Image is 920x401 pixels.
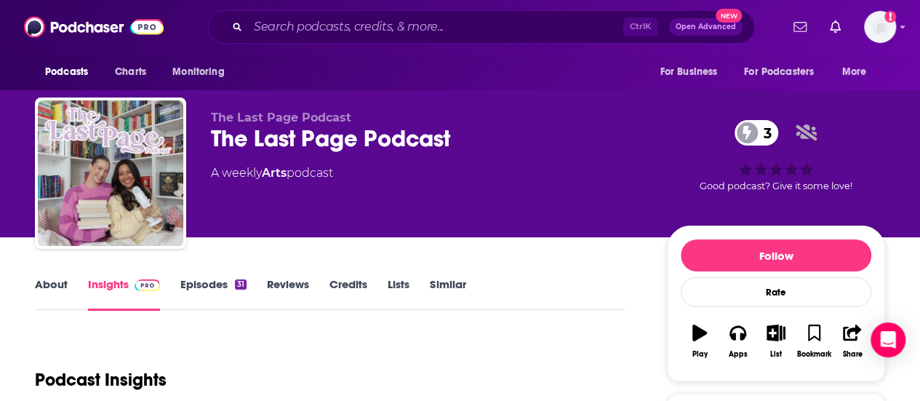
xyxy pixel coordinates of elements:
[842,350,862,359] div: Share
[45,62,88,82] span: Podcasts
[38,100,183,246] img: The Last Page Podcast
[832,58,885,86] button: open menu
[669,18,743,36] button: Open AdvancedNew
[430,277,465,311] a: Similar
[235,279,247,290] div: 31
[749,120,779,146] span: 3
[864,11,896,43] span: Logged in as hconnor
[162,58,243,86] button: open menu
[24,13,164,41] img: Podchaser - Follow, Share and Rate Podcasts
[716,9,742,23] span: New
[115,62,146,82] span: Charts
[676,23,736,31] span: Open Advanced
[871,322,905,357] div: Open Intercom Messenger
[788,15,812,39] a: Show notifications dropdown
[211,164,333,182] div: A weekly podcast
[797,350,831,359] div: Bookmark
[735,120,779,146] a: 3
[88,277,160,311] a: InsightsPodchaser Pro
[649,58,735,86] button: open menu
[681,277,871,307] div: Rate
[172,62,224,82] span: Monitoring
[864,11,896,43] img: User Profile
[248,15,623,39] input: Search podcasts, credits, & more...
[135,279,160,291] img: Podchaser Pro
[262,166,287,180] a: Arts
[729,350,748,359] div: Apps
[388,277,409,311] a: Lists
[208,10,755,44] div: Search podcasts, credits, & more...
[681,315,719,368] button: Play
[681,239,871,271] button: Follow
[329,277,367,311] a: Credits
[744,62,814,82] span: For Podcasters
[824,15,847,39] a: Show notifications dropdown
[660,62,717,82] span: For Business
[719,315,756,368] button: Apps
[623,17,657,36] span: Ctrl K
[692,350,708,359] div: Play
[105,58,155,86] a: Charts
[267,277,309,311] a: Reviews
[795,315,833,368] button: Bookmark
[700,180,852,191] span: Good podcast? Give it some love!
[735,58,835,86] button: open menu
[757,315,795,368] button: List
[833,315,871,368] button: Share
[180,277,247,311] a: Episodes31
[884,11,896,23] svg: Add a profile image
[35,369,167,391] h1: Podcast Insights
[35,277,68,311] a: About
[211,111,351,124] span: The Last Page Podcast
[842,62,867,82] span: More
[667,111,885,201] div: 3Good podcast? Give it some love!
[770,350,782,359] div: List
[864,11,896,43] button: Show profile menu
[35,58,107,86] button: open menu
